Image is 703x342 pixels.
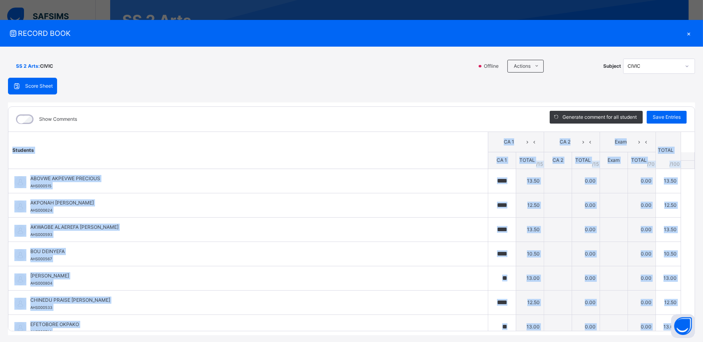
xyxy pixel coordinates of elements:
span: TOTAL [519,157,535,163]
span: Exam [606,138,636,145]
td: 0.00 [572,314,600,339]
th: TOTAL [655,132,681,169]
td: 0.00 [628,290,655,314]
td: 13.00 [516,266,544,290]
td: 13.50 [516,217,544,242]
span: AKWAGBE ALAEREFA [PERSON_NAME] [30,224,470,231]
span: RECORD BOOK [8,28,683,39]
label: Show Comments [39,116,77,123]
span: Generate comment for all student [562,114,637,121]
img: default.svg [14,322,26,334]
td: 10.50 [516,242,544,266]
img: default.svg [14,298,26,310]
span: CA 1 [497,157,507,163]
td: 0.00 [572,193,600,217]
span: CHINEDU PRAISE [PERSON_NAME] [30,297,470,304]
td: 0.00 [628,217,655,242]
div: × [683,28,695,39]
span: /100 [669,161,680,168]
td: 13.00 [516,314,544,339]
span: AHS000515 [30,184,51,188]
span: AHS000744 [30,330,51,334]
td: 13.50 [655,217,681,242]
span: SS 2 Arts : [16,63,40,70]
span: / 15 [536,161,543,168]
td: 0.00 [628,314,655,339]
span: BOU DEINYEFA [30,248,470,255]
span: CA 1 [494,138,524,145]
span: AHS000804 [30,281,52,285]
td: 0.00 [572,266,600,290]
td: 12.50 [655,290,681,314]
span: AHS000593 [30,232,52,237]
td: 0.00 [628,242,655,266]
span: / 70 [647,161,655,168]
td: 10.50 [655,242,681,266]
span: [PERSON_NAME] [30,272,470,279]
td: 0.00 [572,169,600,193]
td: 13.00 [655,314,681,339]
img: default.svg [14,225,26,237]
span: CA 2 [550,138,580,145]
img: default.svg [14,200,26,212]
td: 0.00 [572,290,600,314]
span: / 15 [592,161,599,168]
td: 12.50 [655,193,681,217]
td: 0.00 [628,193,655,217]
td: 13.00 [655,266,681,290]
span: Offline [483,63,503,70]
span: TOTAL [575,157,591,163]
span: Actions [514,63,531,70]
td: 12.50 [516,290,544,314]
span: EFETOBORE OKPAKO [30,321,470,328]
span: TOTAL [631,157,647,163]
span: CIVIC [40,63,53,70]
span: Exam [608,157,620,163]
img: default.svg [14,249,26,261]
span: ABOVWE AKPEVWE PRECIOUS [30,175,470,182]
img: default.svg [14,273,26,285]
span: AHS000567 [30,257,52,261]
td: 13.50 [516,169,544,193]
span: AKPONAH [PERSON_NAME] [30,199,470,206]
span: Save Entries [653,114,681,121]
span: AHS000624 [30,208,52,212]
td: 0.00 [628,169,655,193]
span: Students [12,147,34,153]
td: 0.00 [572,242,600,266]
img: default.svg [14,176,26,188]
div: CIVIC [628,63,680,70]
button: Open asap [671,314,695,338]
td: 0.00 [628,266,655,290]
span: AHS000533 [30,305,52,310]
td: 0.00 [572,217,600,242]
span: Score Sheet [25,83,53,90]
td: 13.50 [655,169,681,193]
span: Subject [603,63,621,70]
span: CA 2 [552,157,563,163]
td: 12.50 [516,193,544,217]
